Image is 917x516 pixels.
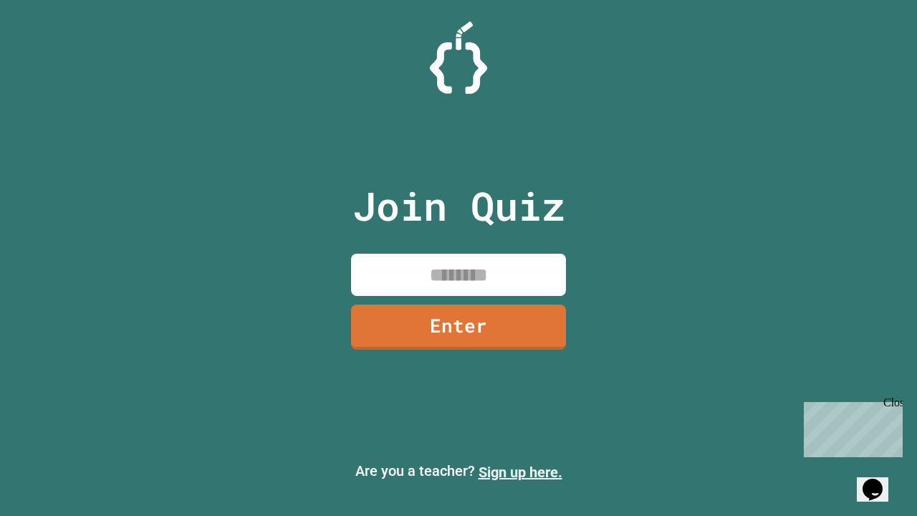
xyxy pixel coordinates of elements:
p: Are you a teacher? [11,460,906,483]
div: Chat with us now!Close [6,6,99,91]
iframe: chat widget [798,396,903,457]
a: Enter [351,305,566,350]
img: Logo.svg [430,21,487,94]
p: Join Quiz [352,176,565,236]
iframe: chat widget [857,459,903,502]
a: Sign up here. [479,464,562,481]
